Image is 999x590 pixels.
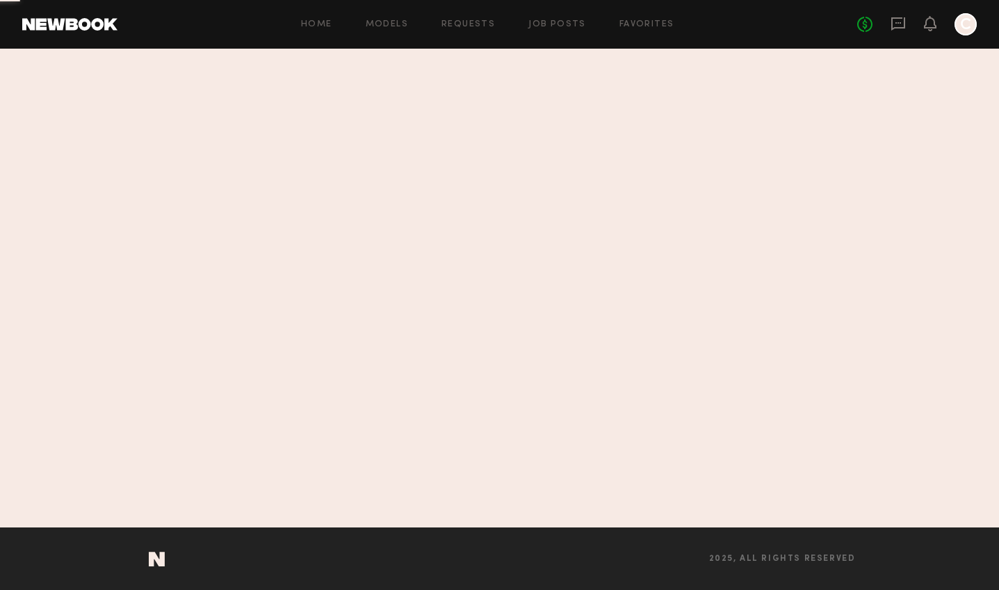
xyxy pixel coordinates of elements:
a: Favorites [619,20,674,29]
a: Requests [441,20,495,29]
a: Job Posts [528,20,586,29]
span: 2025, all rights reserved [709,555,856,564]
a: C [955,13,977,35]
a: Home [301,20,332,29]
a: Models [366,20,408,29]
